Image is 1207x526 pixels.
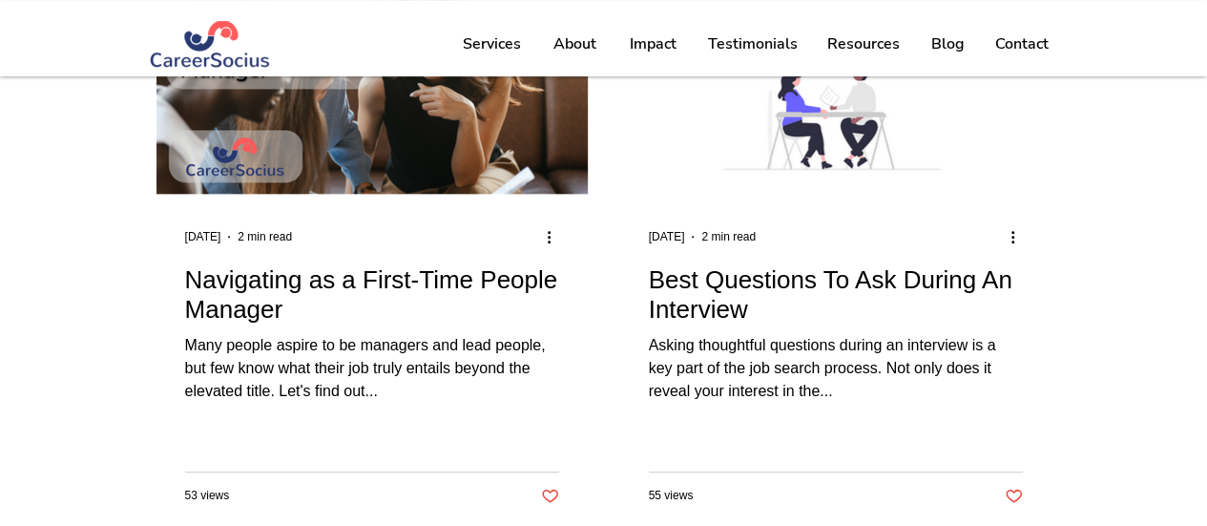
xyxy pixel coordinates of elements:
p: Testimonials [698,20,807,68]
p: Services [453,20,531,68]
a: Testimonials [693,20,812,68]
button: More actions [1009,225,1031,248]
img: Logo Blue (#283972) png.png [149,21,272,68]
a: Services [447,20,537,68]
div: Asking thoughtful questions during an interview is a key part of the job search process. Not only... [649,334,1023,403]
a: Blog [915,20,980,68]
span: 55 views [649,489,694,502]
span: Apr 11, 2023 [649,230,685,243]
div: Many people aspire to be managers and lead people, but few know what their job truly entails beyo... [185,334,559,403]
p: Resources [818,20,909,68]
a: About [537,20,613,68]
span: 2 min read [701,230,756,243]
a: Navigating as a First-Time People Manager [185,265,559,325]
a: Contact [980,20,1064,68]
button: More actions [545,225,568,248]
a: Resources [812,20,915,68]
a: Impact [613,20,693,68]
span: Oct 8, 2023 [185,230,221,243]
p: Impact [620,20,686,68]
a: Best Questions To Ask During An Interview [649,265,1023,325]
p: Blog [922,20,974,68]
p: About [544,20,606,68]
button: Like post [541,487,559,505]
span: 53 views [185,489,230,502]
span: 2 min read [238,230,292,243]
nav: Site [447,20,1064,68]
p: Contact [986,20,1058,68]
button: Like post [1005,487,1023,505]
